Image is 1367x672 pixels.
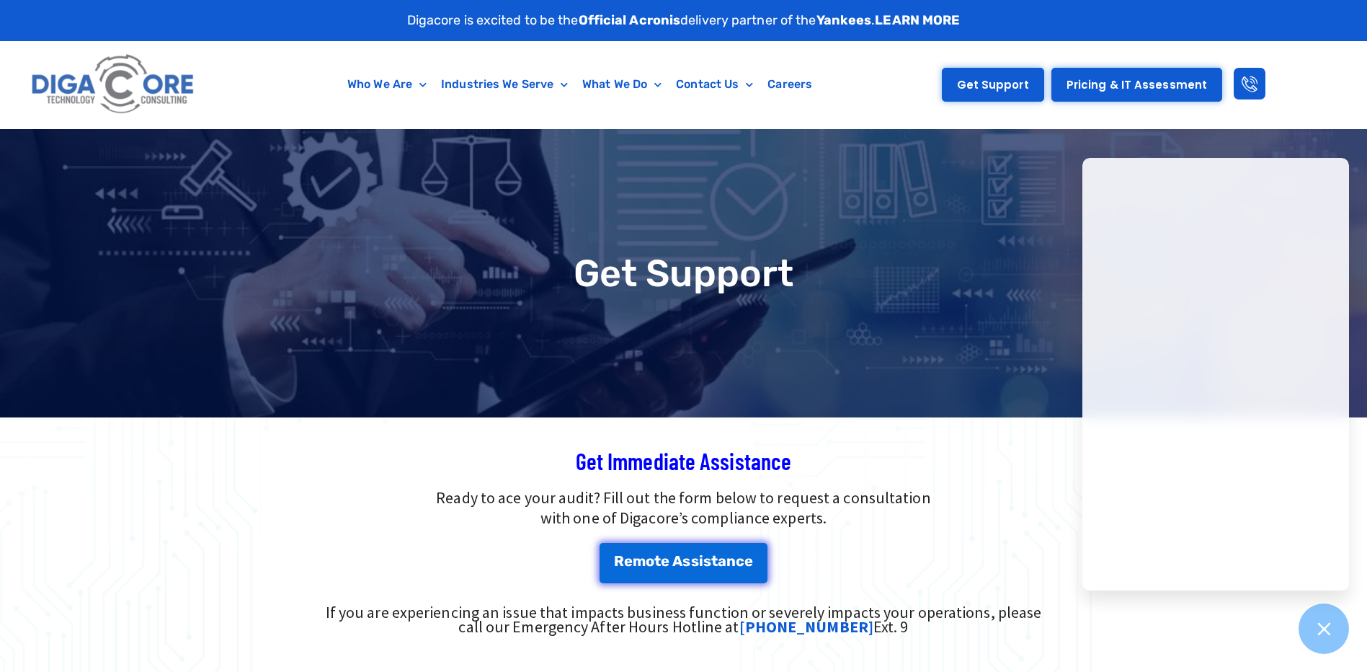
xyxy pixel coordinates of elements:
[672,554,682,568] span: A
[654,554,661,568] span: t
[699,554,703,568] span: i
[744,554,753,568] span: e
[646,554,654,568] span: o
[315,605,1053,634] div: If you are experiencing an issue that impacts business function or severely impacts your operatio...
[736,554,744,568] span: c
[682,554,690,568] span: s
[739,616,873,637] a: [PHONE_NUMBER]
[1067,79,1207,90] span: Pricing & IT Assessment
[579,12,681,28] strong: Official Acronis
[7,255,1360,292] h1: Get Support
[434,68,575,101] a: Industries We Serve
[957,79,1029,90] span: Get Support
[661,554,669,568] span: e
[223,487,1145,529] p: Ready to ace your audit? Fill out the form below to request a consultation with one of Digacore’s...
[718,554,726,568] span: a
[614,554,624,568] span: R
[27,48,200,121] img: Digacore logo 1
[726,554,736,568] span: n
[1051,68,1222,102] a: Pricing & IT Assessment
[942,68,1044,102] a: Get Support
[340,68,434,101] a: Who We Are
[760,68,819,101] a: Careers
[576,447,791,474] span: Get Immediate Assistance
[703,554,711,568] span: s
[875,12,960,28] a: LEARN MORE
[691,554,699,568] span: s
[575,68,669,101] a: What We Do
[269,68,891,101] nav: Menu
[624,554,633,568] span: e
[407,11,961,30] p: Digacore is excited to be the delivery partner of the .
[669,68,760,101] a: Contact Us
[711,554,718,568] span: t
[1082,158,1349,591] iframe: Chatgenie Messenger
[600,543,768,583] a: Remote Assistance
[816,12,872,28] strong: Yankees
[633,554,646,568] span: m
